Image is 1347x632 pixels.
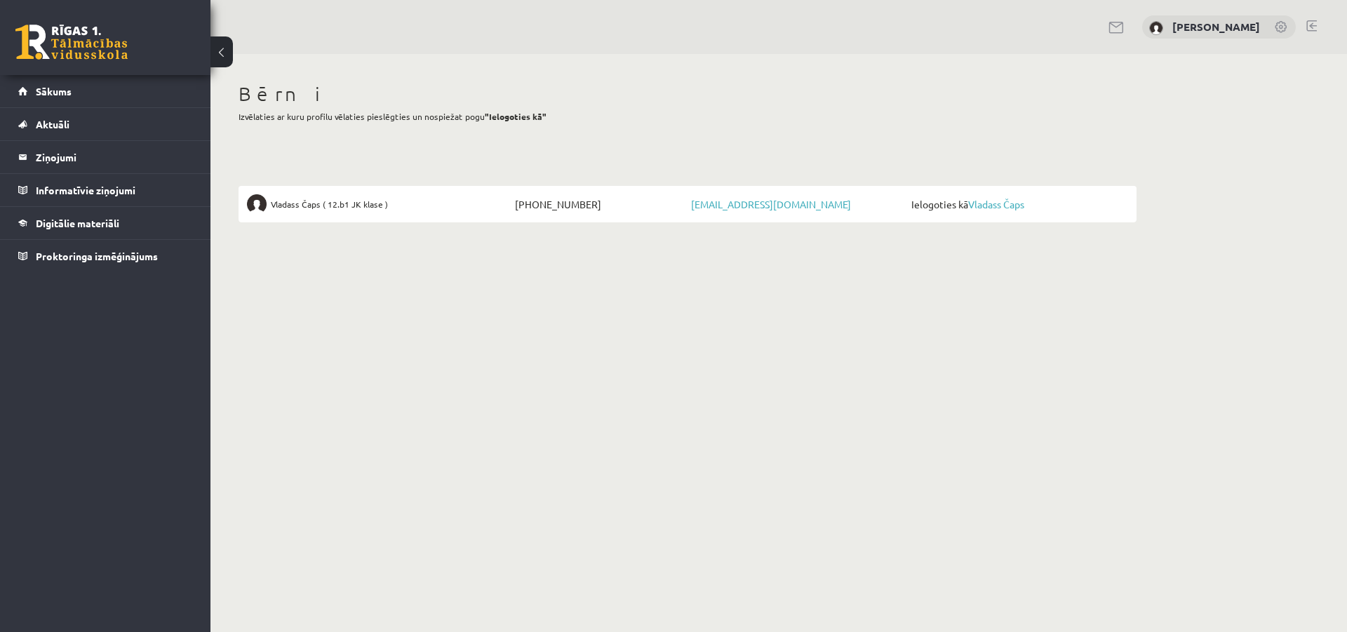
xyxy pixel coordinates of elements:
span: Proktoringa izmēģinājums [36,250,158,262]
a: Sākums [18,75,193,107]
span: Aktuāli [36,118,69,130]
img: Jūlija Čapa [1149,21,1163,35]
span: Ielogoties kā [908,194,1128,214]
a: Ziņojumi [18,141,193,173]
span: [PHONE_NUMBER] [511,194,688,214]
img: Vladass Čaps [247,194,267,214]
a: Vladass Čaps [968,198,1024,210]
b: "Ielogoties kā" [485,111,547,122]
span: Vladass Čaps ( 12.b1 JK klase ) [271,194,388,214]
a: [EMAIL_ADDRESS][DOMAIN_NAME] [691,198,851,210]
legend: Informatīvie ziņojumi [36,174,193,206]
span: Digitālie materiāli [36,217,119,229]
a: Rīgas 1. Tālmācības vidusskola [15,25,128,60]
a: Aktuāli [18,108,193,140]
h1: Bērni [239,82,1137,106]
span: Sākums [36,85,72,98]
a: Proktoringa izmēģinājums [18,240,193,272]
a: [PERSON_NAME] [1172,20,1260,34]
p: Izvēlaties ar kuru profilu vēlaties pieslēgties un nospiežat pogu [239,110,1137,123]
a: Digitālie materiāli [18,207,193,239]
a: Informatīvie ziņojumi [18,174,193,206]
legend: Ziņojumi [36,141,193,173]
